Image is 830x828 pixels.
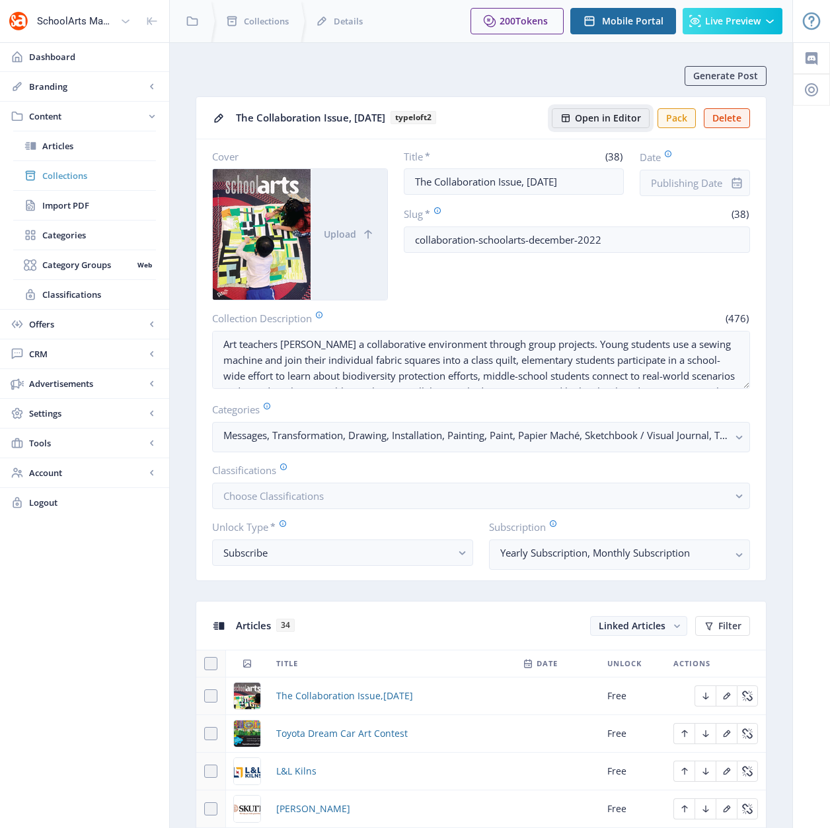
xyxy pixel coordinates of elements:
span: (476) [724,312,750,325]
nb-select-label: Messages, Transformation, Drawing, Installation, Painting, Paint, Papier Maché, Sketchbook / Visu... [223,427,728,443]
td: Free [599,715,665,753]
span: Articles [42,139,156,153]
label: Subscription [489,520,739,534]
span: Collections [244,15,289,28]
button: Mobile Portal [570,8,676,34]
button: Pack [658,108,696,128]
span: Tools [29,436,145,450]
button: Messages, Transformation, Drawing, Installation, Painting, Paint, Papier Maché, Sketchbook / Visu... [212,422,750,452]
button: Linked Articles [590,616,687,636]
span: Content [29,110,145,123]
nb-icon: info [730,176,743,190]
label: Title [404,150,509,163]
span: Open in Editor [575,113,641,123]
span: CRM [29,347,145,361]
a: Edit page [737,764,758,776]
a: Edit page [716,764,737,776]
a: Collections [13,161,156,190]
label: Collection Description [212,311,476,326]
a: Edit page [673,764,695,776]
span: (38) [603,150,624,163]
img: properties.app_icon.png [8,11,29,32]
span: Branding [29,80,145,93]
span: Classifications [42,288,156,301]
a: Edit page [695,764,716,776]
a: Import PDF [13,191,156,220]
div: The Collaboration Issue, [DATE] [236,108,544,128]
label: Unlock Type [212,520,463,534]
button: 200Tokens [471,8,564,34]
span: Unlock [607,656,642,672]
a: Edit page [695,726,716,739]
span: Tokens [515,15,548,27]
div: SchoolArts Magazine [37,7,115,36]
span: Date [537,656,558,672]
button: Filter [695,616,750,636]
span: Linked Articles [599,619,665,632]
a: Edit page [716,689,737,701]
a: Articles [13,131,156,160]
img: d1313acb-c5d5-4a52-976b-7d2952bd3fa6.png [234,758,260,784]
input: Publishing Date [640,170,750,196]
a: Classifications [13,280,156,309]
input: this-is-how-a-slug-looks-like [404,226,751,253]
a: L&L Kilns [276,763,317,779]
button: Live Preview [683,8,782,34]
span: Articles [236,619,271,632]
td: Free [599,677,665,715]
label: Date [640,150,739,164]
span: Details [334,15,363,28]
span: Actions [673,656,710,672]
span: Account [29,466,145,479]
a: Categories [13,221,156,250]
img: bc2c448d-7568-411f-86b9-2dabe1b82a37.png [234,683,260,709]
span: Collections [42,169,156,182]
span: Title [276,656,298,672]
a: Edit page [737,726,758,739]
span: Category Groups [42,258,133,271]
a: Edit page [673,726,695,739]
a: Edit page [716,726,737,739]
td: Free [599,753,665,790]
button: Choose Classifications [212,483,750,509]
button: Yearly Subscription, Monthly Subscription [489,539,750,570]
label: Categories [212,402,739,417]
label: Classifications [212,463,739,477]
a: Toyota Dream Car Art Contest [276,726,408,742]
span: Settings [29,407,145,420]
span: (38) [730,207,750,221]
span: Filter [718,621,741,631]
button: Open in Editor [552,108,650,128]
a: The Collaboration Issue,[DATE] [276,688,413,704]
span: Dashboard [29,50,159,63]
img: 122b3f44-b4e1-42fd-8fd6-88e6f1046f82.png [234,720,260,747]
span: Advertisements [29,377,145,390]
span: Mobile Portal [602,16,663,26]
button: Subscribe [212,539,473,566]
button: Upload [311,169,387,300]
button: Generate Post [685,66,767,86]
button: Delete [704,108,750,128]
span: Offers [29,318,145,331]
span: Upload [324,229,356,240]
label: Slug [404,207,572,221]
span: Choose Classifications [223,489,324,502]
span: 34 [276,619,295,632]
span: Categories [42,228,156,242]
a: Edit page [737,689,758,701]
a: Edit page [695,689,716,701]
label: Cover [212,150,377,163]
nb-badge: Web [133,258,156,271]
div: Subscribe [223,545,451,561]
span: Logout [29,496,159,509]
span: Import PDF [42,199,156,212]
nb-select-label: Yearly Subscription, Monthly Subscription [500,545,728,561]
input: Type Collection Title ... [404,168,624,195]
span: Live Preview [705,16,761,26]
a: Category GroupsWeb [13,250,156,279]
span: Generate Post [693,71,758,81]
b: typeloft2 [391,111,436,124]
